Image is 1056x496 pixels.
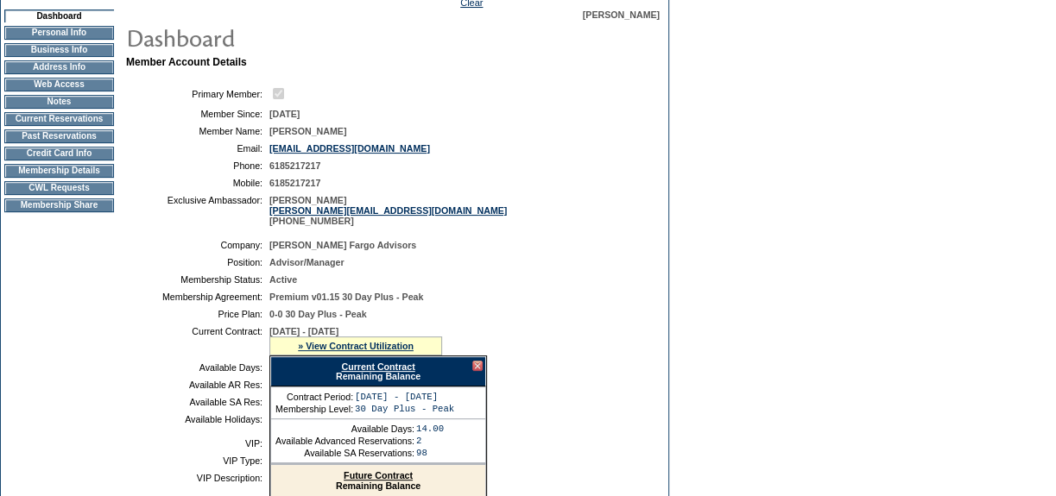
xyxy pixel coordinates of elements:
td: Web Access [4,78,114,91]
td: Mobile: [133,178,262,188]
td: Membership Agreement: [133,292,262,302]
td: Membership Details [4,164,114,178]
td: VIP Type: [133,455,262,466]
td: Membership Level: [275,404,353,414]
td: Available Days: [133,362,262,373]
td: Email: [133,143,262,154]
td: Contract Period: [275,392,353,402]
td: Available AR Res: [133,380,262,390]
td: VIP Description: [133,473,262,483]
td: Phone: [133,160,262,171]
td: Available SA Res: [133,397,262,407]
td: Current Reservations [4,112,114,126]
span: 6185217217 [269,178,320,188]
span: Advisor/Manager [269,257,344,267]
td: 2 [416,436,444,446]
td: Price Plan: [133,309,262,319]
td: Address Info [4,60,114,74]
td: Available Advanced Reservations: [275,436,414,446]
td: Available SA Reservations: [275,448,414,458]
td: Membership Status: [133,274,262,285]
span: Premium v01.15 30 Day Plus - Peak [269,292,423,302]
span: 6185217217 [269,160,320,171]
div: Remaining Balance [270,356,486,386]
td: 30 Day Plus - Peak [355,404,454,414]
a: » View Contract Utilization [298,341,414,351]
span: [PERSON_NAME] [PHONE_NUMBER] [269,195,507,226]
td: 98 [416,448,444,458]
td: VIP: [133,438,262,449]
td: CWL Requests [4,181,114,195]
a: Future Contract [344,470,413,480]
td: Company: [133,240,262,250]
td: Credit Card Info [4,147,114,160]
span: [PERSON_NAME] Fargo Advisors [269,240,416,250]
td: Exclusive Ambassador: [133,195,262,226]
td: Position: [133,257,262,267]
img: pgTtlDashboard.gif [125,20,471,54]
td: Member Name: [133,126,262,136]
span: 0-0 30 Day Plus - Peak [269,309,367,319]
td: [DATE] - [DATE] [355,392,454,402]
td: Membership Share [4,198,114,212]
td: 14.00 [416,424,444,434]
td: Available Days: [275,424,414,434]
b: Member Account Details [126,56,247,68]
span: [PERSON_NAME] [583,9,660,20]
td: Primary Member: [133,85,262,102]
td: Member Since: [133,109,262,119]
td: Notes [4,95,114,109]
a: [EMAIL_ADDRESS][DOMAIN_NAME] [269,143,430,154]
span: Active [269,274,297,285]
a: Current Contract [341,361,414,372]
td: Current Contract: [133,326,262,355]
td: Available Holidays: [133,414,262,424]
a: [PERSON_NAME][EMAIL_ADDRESS][DOMAIN_NAME] [269,205,507,216]
td: Personal Info [4,26,114,40]
td: Business Info [4,43,114,57]
td: Dashboard [4,9,114,22]
span: [DATE] [269,109,300,119]
span: [PERSON_NAME] [269,126,346,136]
td: Past Reservations [4,129,114,143]
span: [DATE] - [DATE] [269,326,338,336]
